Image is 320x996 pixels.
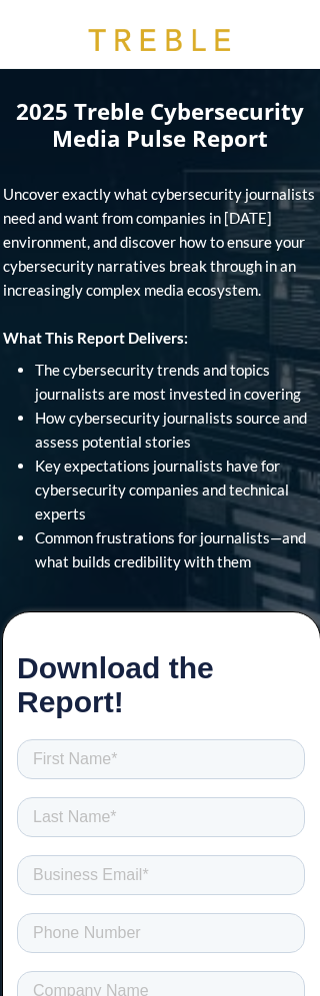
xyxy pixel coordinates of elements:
[16,96,304,154] span: 2025 Treble Cybersecurity Media Pulse Report
[35,528,306,570] span: Common frustrations for journalists—and what builds credibility with them
[35,457,289,522] span: Key expectations journalists have for cybersecurity companies and technical experts
[35,409,307,451] span: How cybersecurity journalists source and assess potential stories
[3,329,188,347] strong: What This Report Delivers:
[3,185,315,299] span: Uncover exactly what cybersecurity journalists need and want from companies in [DATE] environment...
[35,361,301,403] span: The cybersecurity trends and topics journalists are most invested in covering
